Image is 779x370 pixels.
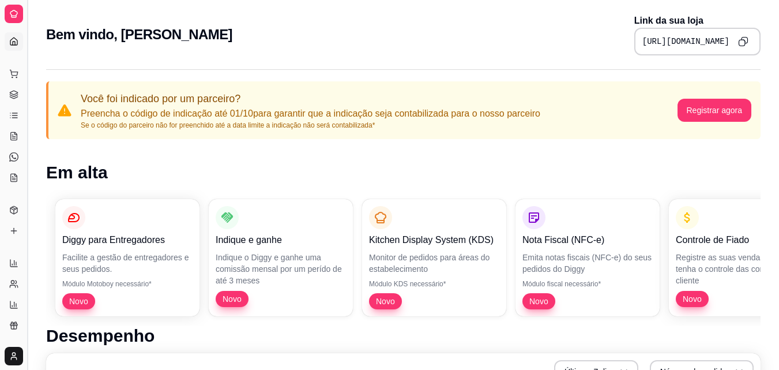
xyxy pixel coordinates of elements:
span: Novo [218,293,246,305]
p: Módulo Motoboy necessário* [62,279,193,289]
p: Link da sua loja [634,14,761,28]
p: Módulo KDS necessário* [369,279,499,289]
h1: Em alta [46,162,761,183]
span: Novo [525,296,553,307]
p: Você foi indicado por um parceiro? [81,91,540,107]
p: Kitchen Display System (KDS) [369,233,499,247]
button: Indique e ganheIndique o Diggy e ganhe uma comissão mensal por um perído de até 3 mesesNovo [209,199,353,316]
pre: [URL][DOMAIN_NAME] [642,36,729,47]
span: Novo [65,296,93,307]
p: Preencha o código de indicação até 01/10 para garantir que a indicação seja contabilizada para o ... [81,107,540,121]
p: Nota Fiscal (NFC-e) [522,233,653,247]
p: Se o código do parceiro não for preenchido até a data limite a indicação não será contabilizada* [81,121,540,130]
button: Copy to clipboard [734,32,752,51]
p: Emita notas fiscais (NFC-e) do seus pedidos do Diggy [522,252,653,275]
button: Kitchen Display System (KDS)Monitor de pedidos para áreas do estabelecimentoMódulo KDS necessário... [362,199,506,316]
span: Novo [371,296,400,307]
p: Facilite a gestão de entregadores e seus pedidos. [62,252,193,275]
p: Indique e ganhe [216,233,346,247]
button: Registrar agora [678,99,752,122]
p: Monitor de pedidos para áreas do estabelecimento [369,252,499,275]
h2: Bem vindo, [PERSON_NAME] [46,25,232,44]
span: Novo [678,293,706,305]
p: Indique o Diggy e ganhe uma comissão mensal por um perído de até 3 meses [216,252,346,286]
p: Diggy para Entregadores [62,233,193,247]
h1: Desempenho [46,326,761,346]
button: Diggy para EntregadoresFacilite a gestão de entregadores e seus pedidos.Módulo Motoboy necessário... [55,199,200,316]
button: Nota Fiscal (NFC-e)Emita notas fiscais (NFC-e) do seus pedidos do DiggyMódulo fiscal necessário*Novo [515,199,660,316]
p: Módulo fiscal necessário* [522,279,653,289]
